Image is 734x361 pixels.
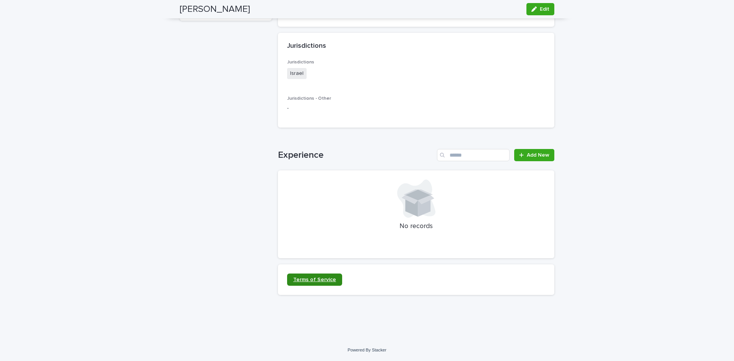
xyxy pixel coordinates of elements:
a: Powered By Stacker [348,348,386,352]
span: Edit [540,6,549,12]
span: Add New [527,152,549,158]
span: Terms of Service [293,277,336,282]
span: Jurisdictions - Other [287,96,331,101]
p: No records [287,222,545,231]
span: Jurisdictions [287,60,314,65]
a: Terms of Service [287,274,342,286]
p: - [287,104,545,112]
button: Edit [526,3,554,15]
h2: Jurisdictions [287,42,326,50]
a: Add New [514,149,554,161]
h1: Experience [278,150,434,161]
input: Search [437,149,510,161]
span: Israel [287,68,307,79]
h2: [PERSON_NAME] [180,4,250,15]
